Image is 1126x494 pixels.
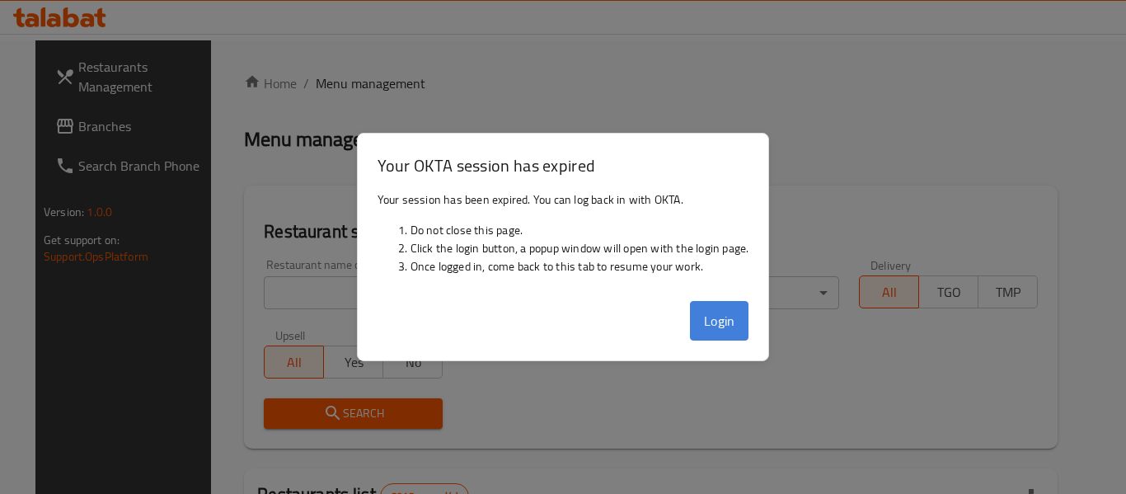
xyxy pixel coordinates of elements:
h3: Your OKTA session has expired [378,153,749,177]
li: Once logged in, come back to this tab to resume your work. [411,257,749,275]
div: Your session has been expired. You can log back in with OKTA. [358,184,769,294]
button: Login [690,301,749,341]
li: Click the login button, a popup window will open with the login page. [411,239,749,257]
li: Do not close this page. [411,221,749,239]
